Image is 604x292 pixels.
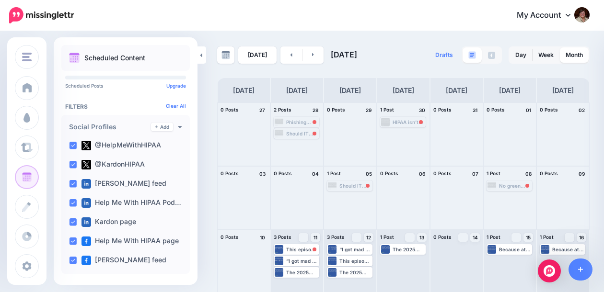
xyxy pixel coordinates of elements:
img: paragraph-boxed.png [468,51,476,59]
p: Scheduled Content [84,55,145,61]
div: Open Intercom Messenger [538,259,561,282]
span: 0 Posts [487,107,505,112]
div: The 2025 SonicWall Cyber Threat Report drops some terrifying stats on ransomware, business email ... [286,270,318,275]
label: Help Me With HIPAA page [81,236,179,246]
a: Day [510,47,532,63]
img: calendar-grey-darker.png [221,51,230,59]
a: Drafts [430,46,459,64]
h4: [DATE] [552,85,574,96]
img: facebook-square.png [81,256,91,265]
span: 0 Posts [380,170,398,176]
span: 0 Posts [221,170,239,176]
span: 1 Post [380,107,394,112]
div: Because at the end of the day, cyber safety is patient safety. Read and listen 👉 [URL] #HSCC #HIP... [499,247,531,252]
h4: 05 [364,169,373,178]
span: 15 [526,235,531,240]
span: 1 Post [380,234,394,240]
span: 0 Posts [327,107,345,112]
a: Week [533,47,559,63]
a: 11 [311,233,320,242]
a: 14 [470,233,480,242]
h4: Social Profiles [69,124,151,130]
div: Should IT vendors face tougher regulations too? Read and listen 👉 [URL] #InfoSec #HIPAA [286,131,318,136]
h4: [DATE] [499,85,521,96]
h4: 02 [577,106,586,114]
h4: 06 [417,169,427,178]
a: Month [560,47,589,63]
span: 0 Posts [221,234,239,240]
label: [PERSON_NAME] feed [81,256,166,265]
div: “I got mad at AI [DATE]. I was yelling at it, then laughing at myself — and also worried it’ll co... [286,258,318,264]
h4: 09 [577,169,586,178]
h4: [DATE] [339,85,361,96]
h4: 03 [257,169,267,178]
a: My Account [507,4,590,27]
img: facebook-square.png [81,236,91,246]
label: Help Me With HIPAA Pod… [81,198,181,208]
img: linkedin-square.png [81,198,91,208]
span: 13 [419,235,424,240]
label: @KardonHIPAA [81,160,145,169]
h4: 08 [523,169,533,178]
img: Missinglettr [9,7,74,23]
span: 1 Post [487,234,500,240]
label: Kardon page [81,217,136,227]
span: 1 Post [487,170,500,176]
span: 2 Posts [274,107,291,112]
span: 12 [366,235,371,240]
div: The 2025 SonicWall Cyber Threat Report drops some terrifying stats on ransomware, business email ... [393,247,425,252]
a: 13 [417,233,427,242]
h4: Filters [65,103,186,110]
span: 3 Posts [274,234,291,240]
p: Scheduled Posts [65,83,186,88]
img: twitter-square.png [81,160,91,169]
img: linkedin-square.png [81,217,91,227]
div: No green beans, no casserole. No incident response plan, no defense. Sometimes cybersecurity is j... [499,183,531,189]
h4: 07 [470,169,480,178]
h4: 31 [470,106,480,114]
h4: [DATE] [233,85,255,96]
h4: 04 [311,169,320,178]
div: This episode breaks that down with real talk and real metrics. Read and listen 👉 [URL] #InfoSec #... [339,258,372,264]
a: 16 [577,233,586,242]
h4: 01 [523,106,533,114]
div: Phishing emails are getting a glow-up thanks to dark web AI tools. Goodbye bad grammar, hello per... [286,119,318,125]
h4: [DATE] [286,85,308,96]
span: 0 Posts [540,170,558,176]
h4: [DATE] [446,85,467,96]
h4: 28 [311,106,320,114]
span: 0 Posts [540,107,558,112]
span: Drafts [435,52,453,58]
a: Upgrade [166,83,186,89]
div: “I got mad at AI [DATE]. I was yelling at it, then laughing at myself — and also worried it’ll co... [339,247,372,252]
a: Clear All [166,103,186,109]
h4: [DATE] [393,85,414,96]
span: 0 Posts [433,234,452,240]
a: 15 [523,233,533,242]
span: 0 Posts [274,170,292,176]
img: linkedin-square.png [81,179,91,189]
h4: 30 [417,106,427,114]
div: The 2025 SonicWall Cyber Threat Report drops some terrifying stats on ransomware, business email ... [339,270,372,275]
span: 3 Posts [327,234,345,240]
div: Should IT vendors face tougher regulations too? Read and listen 👉 [URL] #InfoSec #HIPAA [339,183,372,189]
span: 0 Posts [221,107,239,112]
span: 11 [314,235,317,240]
span: [DATE] [331,50,357,59]
span: 14 [473,235,478,240]
img: facebook-grey-square.png [488,52,495,59]
label: @HelpMeWithHIPAA [81,141,161,150]
h4: 29 [364,106,373,114]
img: menu.png [22,53,32,61]
div: HIPAA isn’t just about checking boxes—it’s about protecting patient data and avoiding unnecessary... [393,119,425,125]
img: twitter-square.png [81,141,91,150]
span: 16 [579,235,584,240]
a: Add [151,123,173,131]
span: 1 Post [540,234,554,240]
label: [PERSON_NAME] feed [81,179,166,189]
img: calendar.png [69,53,80,63]
span: 0 Posts [433,107,452,112]
span: 0 Posts [433,170,452,176]
a: 12 [364,233,373,242]
h4: 10 [257,233,267,242]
